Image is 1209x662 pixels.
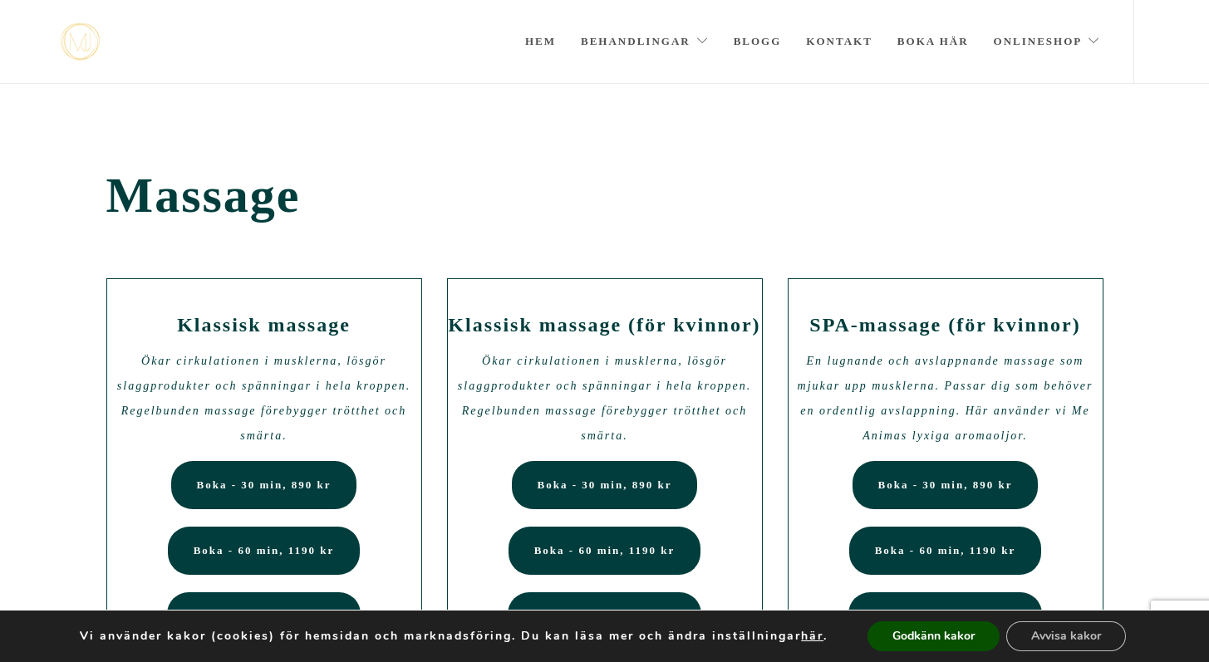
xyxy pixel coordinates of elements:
[867,621,1000,651] button: Godkänn kakor
[168,527,361,575] a: Boka - 60 min, 1190 kr
[106,167,1103,224] span: Massage
[448,314,760,336] span: Klassisk massage (för kvinnor)
[167,592,360,640] a: Boka - 75 min, 1390 kr
[534,544,676,557] span: Boka - 60 min, 1190 kr
[849,527,1042,575] a: Boka - 60 min, 1190 kr
[509,527,701,575] a: Boka - 60 min, 1190 kr
[117,355,410,442] em: Ökar cirkulationen i musklerna, lösgör slaggprodukter och spänningar i hela kroppen. Regelbunden ...
[809,314,1080,336] span: SPA-massage (för kvinnor)
[177,314,351,336] span: Klassisk massage
[512,461,698,509] a: Boka - 30 min, 890 kr
[878,478,1013,491] span: Boka - 30 min, 890 kr
[853,461,1039,509] a: Boka - 30 min, 890 kr
[61,23,100,61] img: mjstudio
[80,629,828,644] p: Vi använder kakor (cookies) för hemsidan och marknadsföring. Du kan läsa mer och ändra inställnin...
[801,629,823,644] button: här
[875,544,1016,557] span: Boka - 60 min, 1190 kr
[1006,621,1126,651] button: Avvisa kakor
[171,461,357,509] a: Boka - 30 min, 890 kr
[458,355,751,442] em: Ökar cirkulationen i musklerna, lösgör slaggprodukter och spänningar i hela kroppen. Regelbunden ...
[848,592,1041,640] a: Boka - 75 min, 1390 kr
[197,478,332,491] span: Boka - 30 min, 890 kr
[538,478,672,491] span: Boka - 30 min, 890 kr
[194,544,335,557] span: Boka - 60 min, 1190 kr
[798,355,1094,442] em: En lugnande och avslappnande massage som mjukar upp musklerna. Passar dig som behöver en ordentli...
[61,23,100,61] a: mjstudio mjstudio mjstudio
[508,592,700,640] a: Boka - 75 min, 1390 kr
